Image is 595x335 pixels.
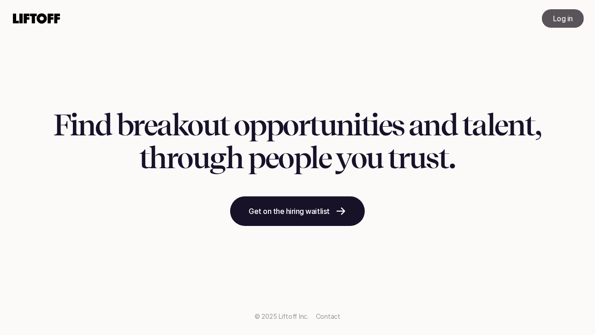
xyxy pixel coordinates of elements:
p: © 2025 Liftoff Inc. [255,312,309,322]
p: Get on the hiring waitlist [249,206,330,217]
p: Log in [553,13,573,24]
a: Get on the hiring waitlist [230,196,365,226]
a: Log in [542,9,584,28]
a: Contact [316,313,340,320]
h1: Find breakout opportunities and talent, through people you trust. [54,109,541,174]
